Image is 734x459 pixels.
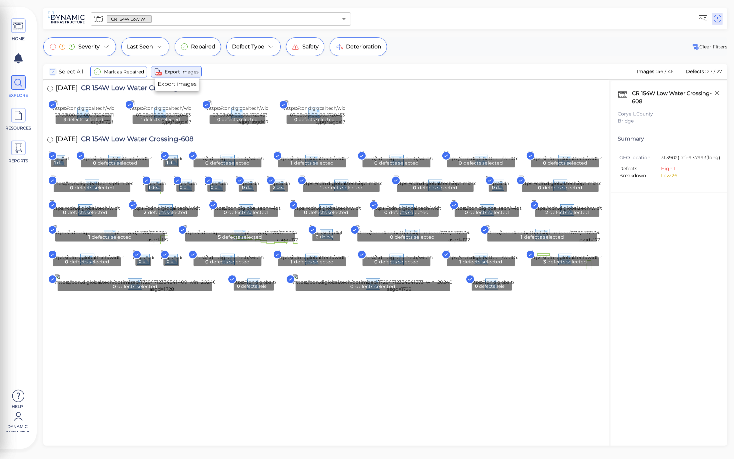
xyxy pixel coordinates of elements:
img: https://cdn.diglobal.tech/width210/1728/2024-07-08t00-00-00_1720453015502_cr-154-3.jpg?asgd=1728 [130,100,228,126]
span: Select All [59,68,83,76]
span: defects selected [294,258,333,265]
img: https://cdn.diglobal.tech/width210/1728/1712334541392_win_20240326_12_16_14_pro.jpg?asgd=1728 [231,275,418,292]
span: defects selected [548,258,587,265]
span: 3 [543,258,546,265]
img: https://cdn.diglobal.tech/width210/1728/1712334541808_win_20240326_12_27_02_pro.jpg?asgd=1728 [79,151,289,169]
span: 0 [93,160,96,166]
span: 2 [273,184,275,191]
span: defects selected [98,160,137,166]
img: https://cdn.diglobal.tech/width210/1728/1712334541636_win_20240326_12_23_27_pro.jpg?asgd=1728 [211,200,420,218]
span: 0 [217,116,220,123]
span: defects selected [550,209,589,216]
span: defects selected [222,234,262,241]
span: HOME [4,36,33,42]
span: 0 [65,258,68,265]
div: Bridge [618,118,721,125]
img: https://cdn.diglobal.tech/width210/1728/1712334541480_win_20240326_12_21_05_pro.jpg?asgd=1728 [161,250,347,267]
span: defects selected [469,209,509,216]
img: https://cdn.diglobal.tech/optimized/1728/1712334541562_win_20240326_12_23_04_pro.jpg?asgd=1728 [52,225,267,243]
img: https://cdn.diglobal.tech/width210/1728/1712334541490_win_20240326_12_20_54_pro.jpg?asgd=1728 [133,250,320,267]
span: 0 [63,209,66,216]
li: Low: 26 [661,172,716,179]
span: Defects Breakdown [619,165,661,179]
img: https://cdn.diglobal.tech/width210/1728/1712334541470_win_20240326_12_21_25_pro.jpg?asgd=1728 [191,250,400,268]
span: defects selected [355,283,395,290]
span: 0 [139,258,142,265]
span: 2 [144,209,146,216]
span: Deterioration [346,43,381,51]
span: 0 [374,258,378,265]
span: 2 [545,209,548,216]
span: 0 [237,283,240,290]
span: 31.3902 (lat) -97.7993 (long) [661,154,720,162]
span: CR 154W Low Water Crossing-608 [78,136,194,145]
img: https://cdn.diglobal.tech/width210/1728/2024-07-08t00-00-00_1720453015495_cr-154-4.jpg?asgd=1728 [207,100,305,126]
span: Dynamic Infra CS-2 [3,424,32,432]
img: https://cdn.diglobal.tech/width210/1728/1712334541644_win_20240326_12_23_18_pro.jpg?asgd=1728 [131,200,340,218]
span: 0 [113,283,116,290]
img: https://cdn.diglobal.tech/width210/1728/2024-07-08t00-00-00_1720453015479_cr-154-5.jpg?asgd=1728 [284,100,382,126]
span: Export Images [165,68,199,76]
span: 0 [206,160,209,166]
img: https://cdn.diglobal.tech/width210/1728/1712334541680_win_20240326_12_24_18_pro.jpg?asgd=1728 [486,176,672,193]
span: defects selected [75,184,114,191]
span: Images : [636,68,657,74]
span: 0 [475,283,478,290]
span: defects selected [379,258,418,265]
img: https://cdn.diglobal.tech/width210/1728/1712334541527_win_20240326_12_21_59_pro.jpg?asgd=1728 [310,225,497,243]
span: 0 [224,209,227,216]
span: CR 154W Low Water Crossing-608 [78,84,194,93]
span: defects selected [379,160,418,166]
span: defects selected [323,184,363,191]
span: 0 [384,209,388,216]
span: Mark as Repaired [104,68,144,76]
span: 0 [304,209,307,216]
div: CR 154W Low Water Crossing-608 [630,88,721,107]
img: https://cdn.diglobal.tech/optimized/1728/1712334541409_win_20240326_12_16_53_pro.jpg?asgd=1728 [55,274,269,293]
span: GEO location [619,154,661,161]
img: https://cdn.diglobal.tech/optimized/1728/1712334541688_win_20240326_12_25_02_pro.jpg?asgd=1728 [394,176,606,194]
iframe: Chat [706,429,729,454]
span: defects selected [228,209,268,216]
span: defects selected [210,258,250,265]
span: defects selected [496,184,504,191]
span: defects selected [68,209,107,216]
span: RESOURCES [4,125,33,131]
img: https://cdn.diglobal.tech/optimized/1728/1712334541542_win_20240326_12_22_33_pro.jpg?asgd=1728 [182,225,396,243]
img: https://cdn.diglobal.tech/optimized/1728/1712334541515_win_20240326_12_21_43_pro.jpg?asgd=1728 [355,225,566,243]
span: defects selected [543,184,582,191]
span: defects selected [299,116,335,123]
span: 0 [492,184,495,191]
img: https://cdn.diglobal.tech/width210/1728/1712334541704_win_20240326_12_23_47_pro.jpg?asgd=1728 [267,176,454,193]
span: 1 [167,160,168,166]
span: 0 [538,184,542,191]
span: 0 [543,160,546,166]
img: https://cdn.diglobal.tech/optimized/1728/1712334541507_win_20240326_12_21_33_pro.jpg?asgd=1728 [485,225,697,243]
span: defects selected [294,160,333,166]
span: defects selected [57,160,64,166]
img: https://cdn.diglobal.tech/width210/1728/1712334541721_win_20240326_12_25_19_pro.jpg?asgd=1728 [205,176,389,193]
span: defects selected [148,209,187,216]
span: defects selected [92,234,132,241]
img: https://cdn.diglobal.tech/width210/1728/1712334541441_win_20240326_12_21_14_pro.jpg?asgd=1728 [360,250,567,268]
span: defects selected [524,234,564,241]
span: 0 [242,184,245,191]
img: https://cdn.diglobal.tech/width210/1728/1712334541617_win_20240326_12_23_29_pro.jpg?asgd=1728 [291,200,500,218]
span: EXPLORE [4,92,33,98]
img: https://cdn.diglobal.tech/optimized/1728/1712334541744_win_20240326_12_25_12_pro.jpg?asgd=1728 [51,176,262,194]
img: https://cdn.diglobal.tech/width210/1728/1712334541583_win_20240326_12_23_14_pro.jpg?asgd=1728 [452,200,660,218]
img: https://cdn.diglobal.tech/width210/1728/1712334541801_win_20240326_12_27_27_pro.jpg?asgd=1728 [161,151,346,169]
span: [DATE] [56,136,78,145]
div: Coryell_County [618,110,721,118]
span: defects selected [117,283,157,290]
span: 1 [141,116,143,123]
span: defects selected [277,184,285,191]
div: Summary [618,135,721,143]
span: 0 [459,160,462,166]
span: defects selected [151,184,160,191]
span: defects selected [246,184,254,191]
span: Help [3,404,32,409]
span: Clear Fliters [691,43,727,51]
img: https://cdn.diglobal.tech/width210/1728/1712334541427_win_20240326_12_17_18_pro.jpg?asgd=1728 [444,250,651,268]
img: https://cdn.diglobal.tech/width210/1728/1712334541652_win_20240326_12_23_31_pro.jpg?asgd=1728 [50,200,258,218]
